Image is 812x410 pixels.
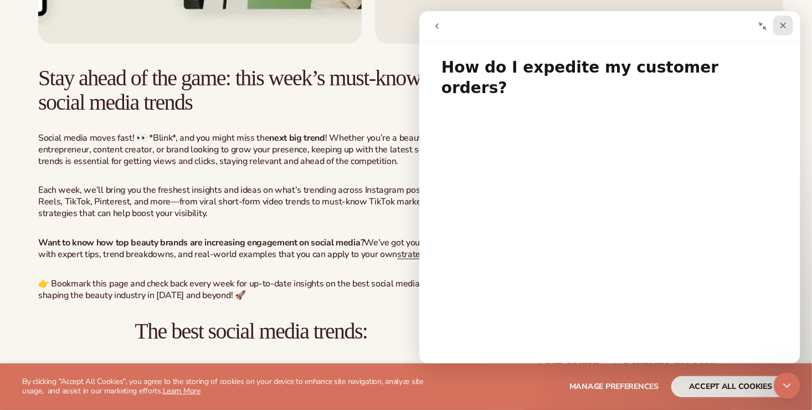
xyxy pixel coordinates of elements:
p: We’ve got you covered with expert tips, trend breakdowns, and real-world examples that you can ap... [38,237,464,260]
iframe: Intercom live chat [774,372,800,399]
h2: Stay ahead of the game: this week’s must-know social media trends [38,66,464,115]
button: Manage preferences [569,376,659,397]
h2: The best social media trends: [38,319,464,344]
a: Learn More [163,386,201,396]
strong: Want to know how top beauty brands are increasing engagement on social media? [38,237,364,249]
button: accept all cookies [671,376,790,397]
p: Each week, we’ll bring you the freshest insights and ideas on what’s trending across Instagram po... [38,184,464,219]
p: 👉 Bookmark this page and check back every week for up-to-date insights on the best social media t... [38,278,464,301]
a: strategy [397,248,429,260]
p: Social media moves fast! 👀 *Blink*, and you might miss the ! Whether you’re a beauty entrepreneur... [38,132,464,167]
p: By clicking "Accept All Cookies", you agree to the storing of cookies on your device to enhance s... [22,377,430,396]
span: Manage preferences [569,381,659,392]
strong: next big trend [269,132,325,144]
iframe: Intercom live chat [419,11,800,363]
